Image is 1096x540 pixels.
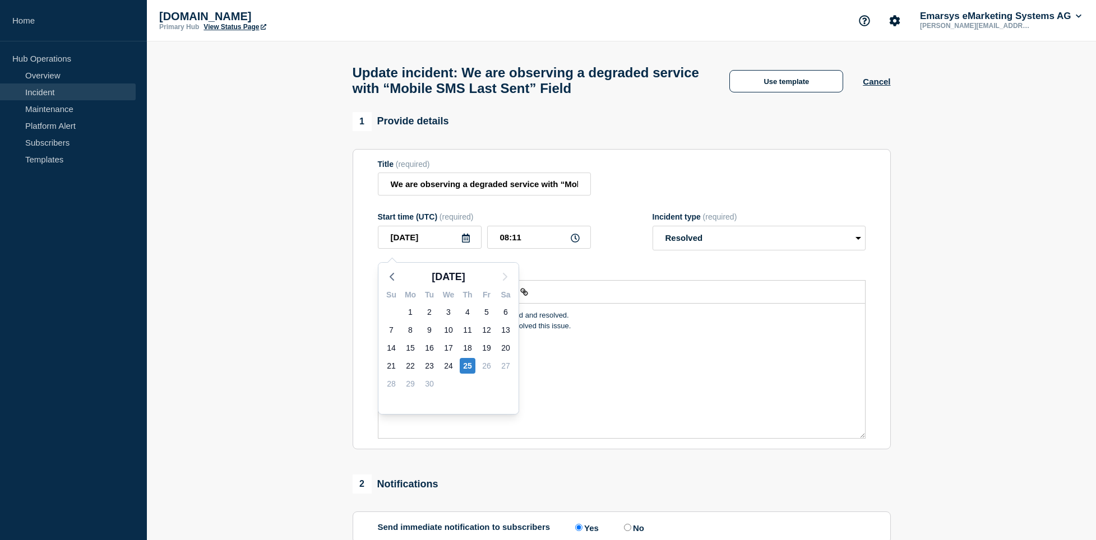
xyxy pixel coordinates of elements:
[204,23,266,31] a: View Status Page
[653,212,866,221] div: Incident type
[378,522,866,533] div: Send immediate notification to subscribers
[516,285,532,299] button: Toggle link
[853,9,876,32] button: Support
[863,77,890,86] button: Cancel
[427,268,470,285] button: [DATE]
[378,212,591,221] div: Start time (UTC)
[729,70,843,92] button: Use template
[440,212,474,221] span: (required)
[703,212,737,221] span: (required)
[575,524,582,531] input: Yes
[378,226,482,249] input: YYYY-MM-DD
[918,22,1034,30] p: [PERSON_NAME][EMAIL_ADDRESS][PERSON_NAME][DOMAIN_NAME]
[378,522,551,533] p: Send immediate notification to subscribers
[353,65,710,96] h1: Update incident: We are observing a degraded service with “Mobile SMS Last Sent” Field
[353,474,372,494] span: 2
[883,9,907,32] button: Account settings
[387,321,857,331] p: Thank you for your patience while we resolved this issue.
[378,160,591,169] div: Title
[387,310,857,320] p: The cause of the issue has been identified and resolved.
[378,173,591,195] input: Title
[159,23,199,31] p: Primary Hub
[653,226,866,250] select: Incident type
[378,267,866,276] div: Message
[572,522,599,533] label: Yes
[396,160,430,169] span: (required)
[378,304,865,438] div: Message
[432,268,465,285] span: [DATE]
[353,474,438,494] div: Notifications
[918,11,1084,22] button: Emarsys eMarketing Systems AG
[487,226,591,249] input: HH:MM
[624,524,631,531] input: No
[621,522,644,533] label: No
[353,112,372,131] span: 1
[353,112,449,131] div: Provide details
[159,10,383,23] p: [DOMAIN_NAME]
